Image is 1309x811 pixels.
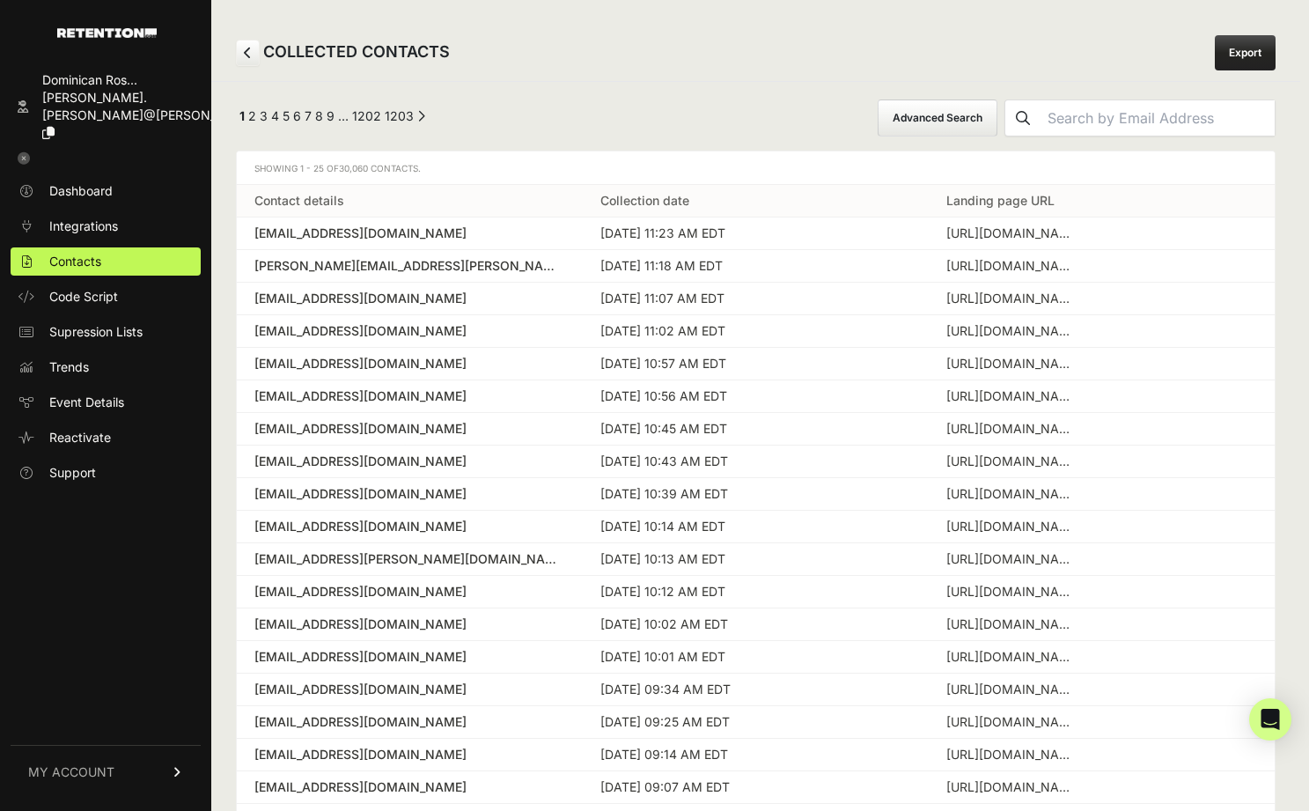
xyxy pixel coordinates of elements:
a: [EMAIL_ADDRESS][DOMAIN_NAME] [254,225,565,242]
div: https://rosarypilgrimage.org/?utm_source=facebook&utm_medium=ad&utm_campaign=fuz_awareness&fbclid... [946,550,1078,568]
a: Dominican Ros... [PERSON_NAME].[PERSON_NAME]@[PERSON_NAME]... [11,66,201,147]
a: [EMAIL_ADDRESS][DOMAIN_NAME] [254,778,565,796]
div: Pagination [236,107,425,129]
td: [DATE] 11:02 AM EDT [583,315,929,348]
div: https://rosarypilgrimage.org/?utm_source=facebook&utm_medium=ad&utm_campaign=fuz_awareness&fbclid... [946,290,1078,307]
span: Contacts [49,253,101,270]
td: [DATE] 10:14 AM EDT [583,511,929,543]
button: Advanced Search [878,100,997,136]
a: Page 5 [283,108,290,123]
span: Event Details [49,394,124,411]
div: https://rosarypilgrimage.org/ [946,453,1078,470]
td: [DATE] 10:01 AM EDT [583,641,929,674]
a: Page 6 [293,108,301,123]
a: Page 9 [327,108,335,123]
td: [DATE] 09:34 AM EDT [583,674,929,706]
div: https://catholic.lpages.co/serve-leadbox/EnaGWocRihrQbENimJq8cg/?fbclid=IwZXh0bgNhZW0BMABhZGlkAas... [946,778,1078,796]
div: https://catholic.lpages.co/serve-leadbox/EnaGWocRihrQbENimJq8cg/?fbclid=IwZXh0bgNhZW0BMABhZGlkAas... [946,713,1078,731]
span: Code Script [49,288,118,306]
a: [EMAIL_ADDRESS][DOMAIN_NAME] [254,681,565,698]
span: Reactivate [49,429,111,446]
a: [EMAIL_ADDRESS][DOMAIN_NAME] [254,518,565,535]
div: https://rosarypilgrimage.org/promotional-kit/?mc_cid=4c9b4a4c68&mc_eid=3df2eb30fe [946,616,1078,633]
a: Contact details [254,193,344,208]
a: [EMAIL_ADDRESS][DOMAIN_NAME] [254,355,565,372]
div: https://rosarypilgrimage.org/?utm_source=facebook&utm_medium=ad&utm_campaign=fuz_awareness&fbclid... [946,583,1078,601]
img: Retention.com [57,28,157,38]
div: https://rosarypilgrimage.org/schedule/?fbclid=IwQ0xDSwMGPnRleHRuA2FlbQEwAGFkaWQBqyfHRAy76gEens4VX... [946,257,1078,275]
a: [EMAIL_ADDRESS][DOMAIN_NAME] [254,453,565,470]
a: Collection date [600,193,689,208]
a: Page 1203 [385,108,414,123]
div: https://rosarypilgrimage.org/?utm_source=facebook&utm_medium=ad&utm_campaign=fuz_awareness&fbclid... [946,518,1078,535]
div: https://rosarypilgrimage.org/?utm_source=facebook&utm_medium=ad&utm_campaign=fuz_awareness&fbclid... [946,485,1078,503]
input: Search by Email Address [1041,100,1275,136]
td: [DATE] 11:23 AM EDT [583,217,929,250]
a: Page 3 [260,108,268,123]
td: [DATE] 10:56 AM EDT [583,380,929,413]
a: [EMAIL_ADDRESS][DOMAIN_NAME] [254,616,565,633]
a: [PERSON_NAME][EMAIL_ADDRESS][PERSON_NAME][DOMAIN_NAME] [254,257,565,275]
td: [DATE] 11:07 AM EDT [583,283,929,315]
a: Page 8 [315,108,323,123]
a: Page 4 [271,108,279,123]
span: Showing 1 - 25 of [254,163,421,173]
span: Dashboard [49,182,113,200]
a: Export [1215,35,1276,70]
a: Support [11,459,201,487]
a: [EMAIL_ADDRESS][DOMAIN_NAME] [254,322,565,340]
a: Landing page URL [946,193,1055,208]
a: Page 2 [248,108,256,123]
a: [EMAIL_ADDRESS][DOMAIN_NAME] [254,713,565,731]
em: Page 1 [239,108,245,123]
span: 30,060 Contacts. [339,163,421,173]
div: https://rosarypilgrimage.org/?utm_source=facebook&utm_medium=ad&utm_campaign=fuz_awareness&fbclid... [946,648,1078,666]
div: https://rosarypilgrimage.org/wp-content/uploads/2025/06/Dominican-Rosary-Pilgrimage-2025-Calendar... [946,355,1078,372]
div: Open Intercom Messenger [1249,698,1291,741]
a: [EMAIL_ADDRESS][DOMAIN_NAME] [254,485,565,503]
a: [EMAIL_ADDRESS][DOMAIN_NAME] [254,583,565,601]
a: Integrations [11,212,201,240]
a: [EMAIL_ADDRESS][DOMAIN_NAME] [254,746,565,763]
a: [EMAIL_ADDRESS][DOMAIN_NAME] [254,420,565,438]
td: [DATE] 09:25 AM EDT [583,706,929,739]
td: [DATE] 10:39 AM EDT [583,478,929,511]
div: https://rosarypilgrimage.org/ [946,746,1078,763]
td: [DATE] 10:02 AM EDT [583,608,929,641]
span: Support [49,464,96,482]
a: Dashboard [11,177,201,205]
h2: COLLECTED CONTACTS [236,40,450,66]
span: Supression Lists [49,323,143,341]
a: Reactivate [11,424,201,452]
td: [DATE] 10:57 AM EDT [583,348,929,380]
a: Trends [11,353,201,381]
div: https://rosarypilgrimage.org/rsvp/?mc_cid=4c9b4a4c68&mc_eid=fdc36932d2 [946,387,1078,405]
span: Integrations [49,217,118,235]
td: [DATE] 10:13 AM EDT [583,543,929,576]
a: [EMAIL_ADDRESS][DOMAIN_NAME] [254,290,565,307]
a: Event Details [11,388,201,417]
div: https://catholic.lpages.co/serve-leadbox/EnaGWocRihrQbENimJq8cg/?fbclid=IwZXh0bgNhZW0BMABhZGlkAas... [946,322,1078,340]
a: Contacts [11,247,201,276]
a: MY ACCOUNT [11,745,201,799]
a: [EMAIL_ADDRESS][DOMAIN_NAME] [254,387,565,405]
div: Dominican Ros... [42,71,268,89]
a: Supression Lists [11,318,201,346]
div: https://catholic.lpages.co/serve-leadbox/EnaGWocRihrQbENimJq8cg/?utm_campaign=fuz_attend_livestre... [946,420,1078,438]
td: [DATE] 10:12 AM EDT [583,576,929,608]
